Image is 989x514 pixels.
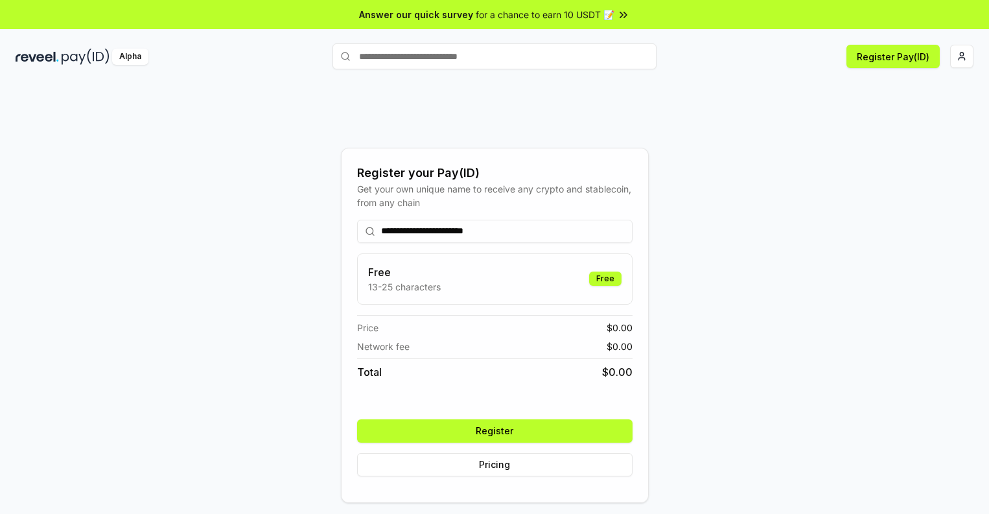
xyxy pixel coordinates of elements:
[476,8,614,21] span: for a chance to earn 10 USDT 📝
[607,321,633,334] span: $ 0.00
[357,419,633,443] button: Register
[357,164,633,182] div: Register your Pay(ID)
[846,45,940,68] button: Register Pay(ID)
[368,280,441,294] p: 13-25 characters
[357,321,378,334] span: Price
[602,364,633,380] span: $ 0.00
[62,49,110,65] img: pay_id
[357,340,410,353] span: Network fee
[112,49,148,65] div: Alpha
[589,272,622,286] div: Free
[357,453,633,476] button: Pricing
[368,264,441,280] h3: Free
[359,8,473,21] span: Answer our quick survey
[357,182,633,209] div: Get your own unique name to receive any crypto and stablecoin, from any chain
[357,364,382,380] span: Total
[607,340,633,353] span: $ 0.00
[16,49,59,65] img: reveel_dark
